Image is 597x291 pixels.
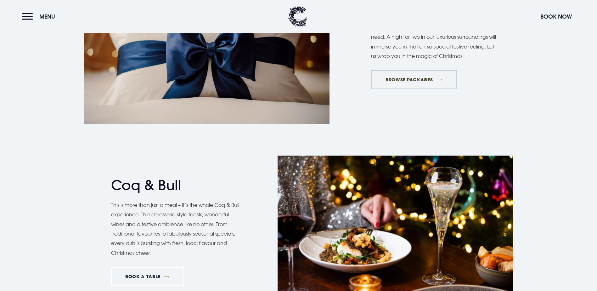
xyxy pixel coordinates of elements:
p: This is more than just a meal – it’s the whole Coq & Bull experience. Think brasserie-style feast... [111,200,240,258]
a: BROWSE PACKAGES [371,70,456,89]
h2: Coq & Bull [111,177,234,194]
a: BOOK A TABLE [111,267,184,286]
button: Book Now [537,10,575,23]
img: Clandeboye Lodge [288,6,307,27]
span: Menu [39,13,55,20]
p: Whether you’re celebrating, indulging or simply unwinding, a cosy Christmas break is just what yo... [371,13,500,61]
button: Menu [22,10,58,23]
